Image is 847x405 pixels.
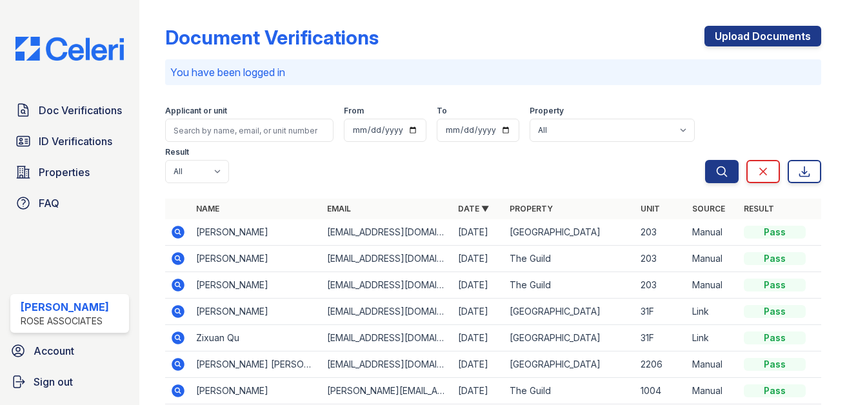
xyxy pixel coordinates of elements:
p: You have been logged in [170,64,816,80]
td: Link [687,325,739,351]
td: Manual [687,351,739,378]
td: 203 [635,246,687,272]
span: ID Verifications [39,133,112,149]
td: Manual [687,272,739,299]
td: 31F [635,325,687,351]
td: [EMAIL_ADDRESS][DOMAIN_NAME] [322,299,453,325]
label: Applicant or unit [165,106,227,116]
div: [PERSON_NAME] [21,299,109,315]
td: [GEOGRAPHIC_DATA] [504,299,635,325]
label: Result [165,147,189,157]
div: Rose Associates [21,315,109,328]
td: 203 [635,219,687,246]
td: [PERSON_NAME] [191,299,322,325]
td: [PERSON_NAME] [191,246,322,272]
td: [PERSON_NAME] [191,272,322,299]
div: Pass [744,279,806,291]
td: The Guild [504,272,635,299]
a: Email [327,204,351,213]
td: [PERSON_NAME] [PERSON_NAME] Gom [191,351,322,378]
td: [EMAIL_ADDRESS][DOMAIN_NAME] [322,219,453,246]
td: [PERSON_NAME] [191,219,322,246]
a: Property [510,204,553,213]
td: [GEOGRAPHIC_DATA] [504,325,635,351]
td: [DATE] [453,272,504,299]
td: [DATE] [453,246,504,272]
div: Pass [744,252,806,265]
div: Pass [744,384,806,397]
div: Pass [744,331,806,344]
a: Doc Verifications [10,97,129,123]
td: [PERSON_NAME][EMAIL_ADDRESS][PERSON_NAME][DOMAIN_NAME] [322,378,453,404]
td: Zixuan Qu [191,325,322,351]
td: [DATE] [453,378,504,404]
a: Date ▼ [458,204,489,213]
span: Sign out [34,374,73,390]
td: Link [687,299,739,325]
a: Source [692,204,725,213]
td: Manual [687,246,739,272]
td: [EMAIL_ADDRESS][DOMAIN_NAME] [322,246,453,272]
span: Properties [39,164,90,180]
a: Unit [641,204,660,213]
a: Properties [10,159,129,185]
a: FAQ [10,190,129,216]
div: Pass [744,305,806,318]
td: Manual [687,219,739,246]
td: [EMAIL_ADDRESS][DOMAIN_NAME] [322,351,453,378]
a: Name [196,204,219,213]
td: 203 [635,272,687,299]
div: Pass [744,358,806,371]
label: Property [530,106,564,116]
a: Upload Documents [704,26,821,46]
td: [PERSON_NAME] [191,378,322,404]
td: 2206 [635,351,687,378]
td: 1004 [635,378,687,404]
label: From [344,106,364,116]
td: The Guild [504,246,635,272]
td: [GEOGRAPHIC_DATA] [504,219,635,246]
td: The Guild [504,378,635,404]
span: Doc Verifications [39,103,122,118]
td: [EMAIL_ADDRESS][DOMAIN_NAME] [322,325,453,351]
span: FAQ [39,195,59,211]
div: Pass [744,226,806,239]
a: Result [744,204,774,213]
td: [DATE] [453,325,504,351]
td: Manual [687,378,739,404]
img: CE_Logo_Blue-a8612792a0a2168367f1c8372b55b34899dd931a85d93a1a3d3e32e68fde9ad4.png [5,37,134,61]
td: [EMAIL_ADDRESS][DOMAIN_NAME] [322,272,453,299]
a: Sign out [5,369,134,395]
td: [DATE] [453,351,504,378]
a: Account [5,338,134,364]
input: Search by name, email, or unit number [165,119,334,142]
td: [DATE] [453,299,504,325]
span: Account [34,343,74,359]
label: To [437,106,447,116]
div: Document Verifications [165,26,379,49]
td: [DATE] [453,219,504,246]
a: ID Verifications [10,128,129,154]
td: [GEOGRAPHIC_DATA] [504,351,635,378]
td: 31F [635,299,687,325]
